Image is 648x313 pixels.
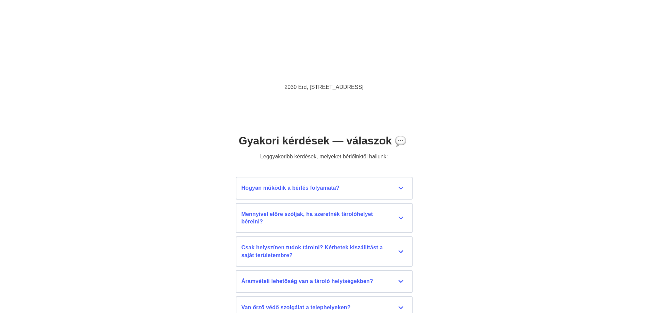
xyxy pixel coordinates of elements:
div: Hogyan működik a bérlés folyamata? [242,184,407,192]
p: 2030 Érd, [STREET_ADDRESS] [146,83,503,91]
div: Áramvételi lehetőség van a tároló helyiségekben? [242,278,407,285]
div: Mennyivel előre szóljak, ha szeretnék tárolóhelyet bérelni? [242,210,407,226]
div: Leggyakoribb kérdések, melyeket bérlőinktől hallunk: [253,154,395,160]
button: Csak helyszínen tudok tárolni? Kérhetek kiszállítást a saját területembre? [236,236,413,267]
button: Hogyan működik a bérlés folyamata? [236,177,413,199]
div: Csak helyszínen tudok tárolni? Kérhetek kiszállítást a saját területembre? [242,244,407,259]
img: Emoji [395,136,406,147]
h1: Gyakori kérdések — válaszok [236,134,413,148]
div: Van őrző védő szolgálat a telephelyeken? [242,304,407,311]
button: Áramvételi lehetőség van a tároló helyiségekben? [236,270,413,293]
button: Mennyivel előre szóljak, ha szeretnék tárolóhelyet bérelni? [236,203,413,233]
